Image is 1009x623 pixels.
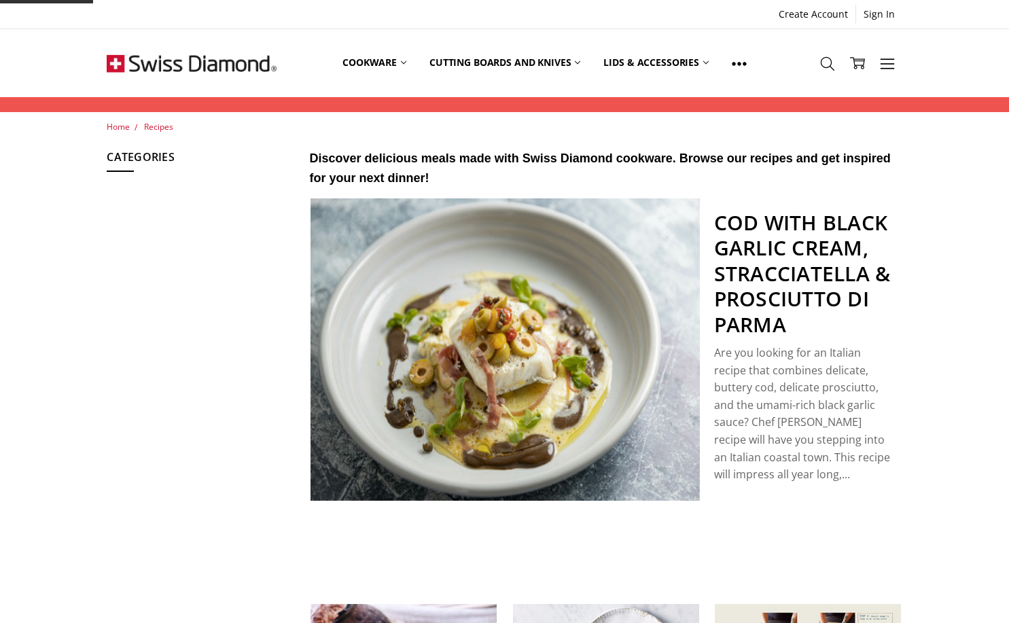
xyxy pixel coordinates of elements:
[714,209,891,338] a: Cod with Black Garlic Cream, Stracciatella & Prosciutto Di Parma
[720,33,758,94] a: Show All
[310,152,891,185] strong: Discover delicious meals made with Swiss Diamond cookware. Browse our recipes and get inspired fo...
[107,29,277,97] img: Free Shipping On Every Order
[331,33,418,93] a: Cookware
[144,121,173,132] a: Recipes
[418,33,592,93] a: Cutting boards and knives
[714,344,892,484] p: Are you looking for an Italian recipe that combines delicate, buttery cod, delicate prosciutto, a...
[107,121,130,132] a: Home
[107,149,294,172] h5: Categories
[771,5,855,24] a: Create Account
[592,33,720,93] a: Lids & Accessories
[311,198,700,501] img: Cod with Black Garlic Cream, Stracciatella & Prosciutto Di Parma
[856,5,902,24] a: Sign In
